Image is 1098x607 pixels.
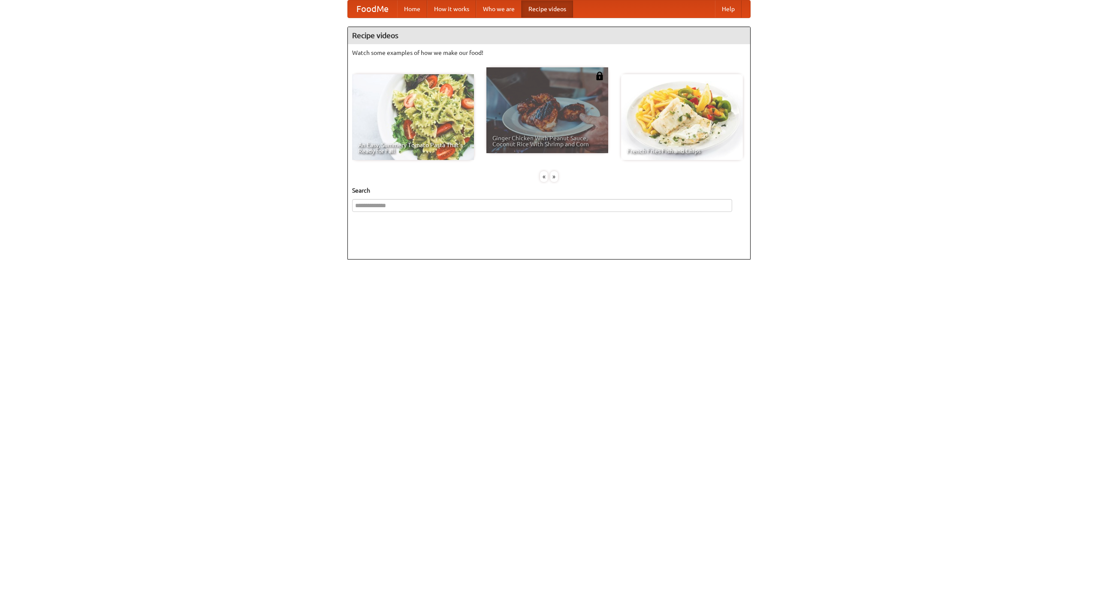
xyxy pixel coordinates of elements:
[595,72,604,80] img: 483408.png
[715,0,742,18] a: Help
[352,186,746,195] h5: Search
[352,74,474,160] a: An Easy, Summery Tomato Pasta That's Ready for Fall
[627,148,737,154] span: French Fries Fish and Chips
[540,171,548,182] div: «
[352,48,746,57] p: Watch some examples of how we make our food!
[427,0,476,18] a: How it works
[550,171,558,182] div: »
[358,142,468,154] span: An Easy, Summery Tomato Pasta That's Ready for Fall
[348,27,750,44] h4: Recipe videos
[522,0,573,18] a: Recipe videos
[348,0,397,18] a: FoodMe
[621,74,743,160] a: French Fries Fish and Chips
[476,0,522,18] a: Who we are
[397,0,427,18] a: Home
